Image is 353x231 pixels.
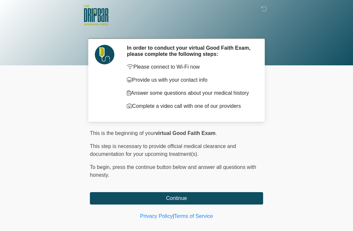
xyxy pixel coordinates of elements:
h2: In order to conduct your virtual Good Faith Exam, please complete the following steps: [127,45,253,57]
p: Answer some questions about your medical history [127,89,253,97]
a: | [173,213,174,219]
p: Complete a video call with one of our providers [127,102,253,110]
img: The DRIPBaR - San Antonio Dominion Creek Logo [83,5,109,26]
button: Continue [90,192,263,205]
p: Please connect to Wi-Fi now [127,63,253,71]
span: . [215,130,217,136]
span: This is the beginning of your [90,130,155,136]
p: Provide us with your contact info [127,76,253,84]
a: Privacy Policy [140,213,173,219]
span: press the continue button below and answer all questions with honesty. [90,164,256,178]
span: This step is necessary to provide official medical clearance and documentation for your upcoming ... [90,143,236,157]
strong: virtual Good Faith Exam [155,130,215,136]
img: Agent Avatar [95,45,114,64]
a: Terms of Service [174,213,213,219]
span: To begin, [90,164,112,170]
